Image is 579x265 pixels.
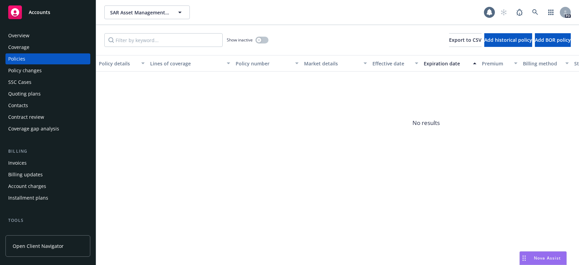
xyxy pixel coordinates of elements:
[233,55,301,72] button: Policy number
[5,123,90,134] a: Coverage gap analysis
[8,100,28,111] div: Contacts
[479,55,520,72] button: Premium
[5,30,90,41] a: Overview
[421,55,479,72] button: Expiration date
[5,3,90,22] a: Accounts
[449,37,482,43] span: Export to CSV
[8,42,29,53] div: Coverage
[8,123,59,134] div: Coverage gap analysis
[29,10,50,15] span: Accounts
[8,53,25,64] div: Policies
[150,60,223,67] div: Lines of coverage
[5,169,90,180] a: Billing updates
[8,88,41,99] div: Quoting plans
[8,227,37,238] div: Manage files
[424,60,469,67] div: Expiration date
[5,65,90,76] a: Policy changes
[5,181,90,192] a: Account charges
[449,33,482,47] button: Export to CSV
[370,55,421,72] button: Effective date
[227,37,253,43] span: Show inactive
[5,217,90,224] div: Tools
[96,55,147,72] button: Policy details
[5,192,90,203] a: Installment plans
[5,148,90,155] div: Billing
[534,255,561,261] span: Nova Assist
[8,192,48,203] div: Installment plans
[528,5,542,19] a: Search
[520,55,571,72] button: Billing method
[482,60,510,67] div: Premium
[5,227,90,238] a: Manage files
[5,88,90,99] a: Quoting plans
[99,60,137,67] div: Policy details
[519,251,567,265] button: Nova Assist
[513,5,526,19] a: Report a Bug
[544,5,558,19] a: Switch app
[497,5,511,19] a: Start snowing
[523,60,561,67] div: Billing method
[236,60,291,67] div: Policy number
[5,100,90,111] a: Contacts
[8,181,46,192] div: Account charges
[304,60,359,67] div: Market details
[5,157,90,168] a: Invoices
[8,112,44,123] div: Contract review
[110,9,169,16] span: SAR Asset Management, Inc. dba SAR Enterprises
[5,53,90,64] a: Policies
[484,33,532,47] button: Add historical policy
[104,5,190,19] button: SAR Asset Management, Inc. dba SAR Enterprises
[13,242,64,250] span: Open Client Navigator
[8,77,31,88] div: SSC Cases
[484,37,532,43] span: Add historical policy
[8,65,42,76] div: Policy changes
[8,30,29,41] div: Overview
[5,77,90,88] a: SSC Cases
[104,33,223,47] input: Filter by keyword...
[8,169,43,180] div: Billing updates
[8,157,27,168] div: Invoices
[535,37,571,43] span: Add BOR policy
[520,252,528,265] div: Drag to move
[372,60,411,67] div: Effective date
[147,55,233,72] button: Lines of coverage
[535,33,571,47] button: Add BOR policy
[301,55,370,72] button: Market details
[5,42,90,53] a: Coverage
[5,112,90,123] a: Contract review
